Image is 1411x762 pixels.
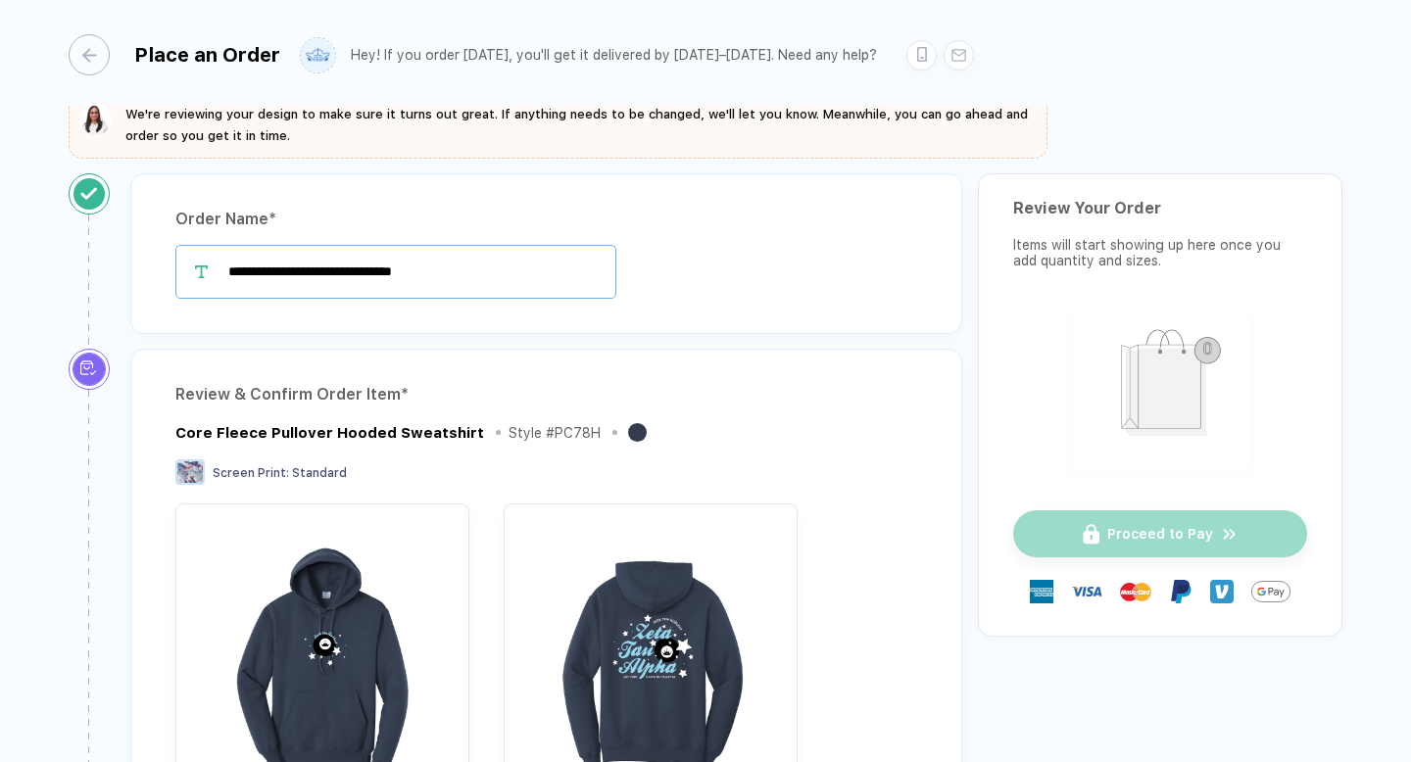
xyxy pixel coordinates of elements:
img: GPay [1251,572,1290,611]
span: Screen Print : [213,466,289,480]
div: Items will start showing up here once you add quantity and sizes. [1013,237,1307,268]
img: Paypal [1169,580,1192,603]
span: We're reviewing your design to make sure it turns out great. If anything needs to be changed, we'... [125,107,1028,143]
div: Style # PC78H [509,425,601,441]
img: visa [1071,576,1102,607]
img: shopping_bag.png [1080,316,1241,458]
img: Screen Print [175,459,205,485]
img: express [1030,580,1053,603]
img: Venmo [1210,580,1234,603]
img: user profile [301,38,335,72]
div: Place an Order [134,43,280,67]
span: Standard [292,466,347,480]
div: Hey! If you order [DATE], you'll get it delivered by [DATE]–[DATE]. Need any help? [351,47,877,64]
img: sophie [80,104,112,135]
img: master-card [1120,576,1151,607]
div: Core Fleece Pullover Hooded Sweatshirt [175,424,484,442]
div: Review & Confirm Order Item [175,379,917,410]
button: We're reviewing your design to make sure it turns out great. If anything needs to be changed, we'... [80,104,1036,147]
div: Review Your Order [1013,199,1307,217]
div: Order Name [175,204,917,235]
